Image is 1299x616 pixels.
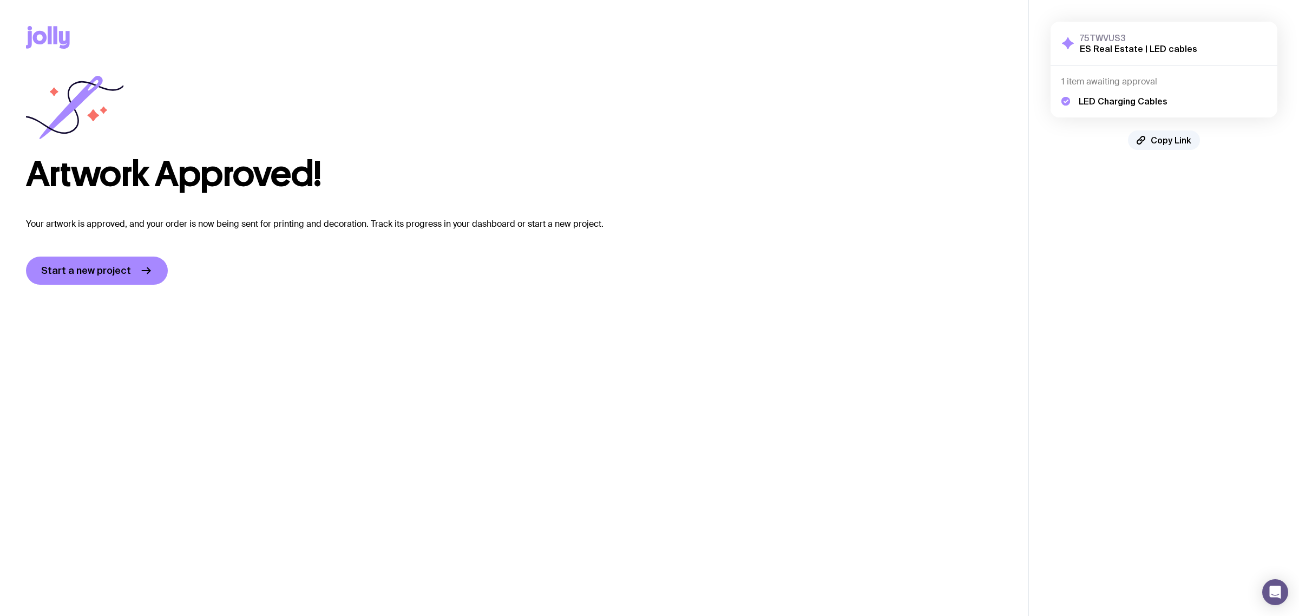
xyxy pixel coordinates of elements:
[1262,579,1288,605] div: Open Intercom Messenger
[1061,76,1267,87] h4: 1 item awaiting approval
[41,264,131,277] span: Start a new project
[1151,135,1191,146] span: Copy Link
[1079,96,1167,107] h5: LED Charging Cables
[1080,32,1197,43] h3: 75TWVUS3
[26,218,1002,231] p: Your artwork is approved, and your order is now being sent for printing and decoration. Track its...
[26,257,168,285] a: Start a new project
[1080,43,1197,54] h2: ES Real Estate | LED cables
[1128,130,1200,150] button: Copy Link
[26,157,1002,192] h1: Artwork Approved!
